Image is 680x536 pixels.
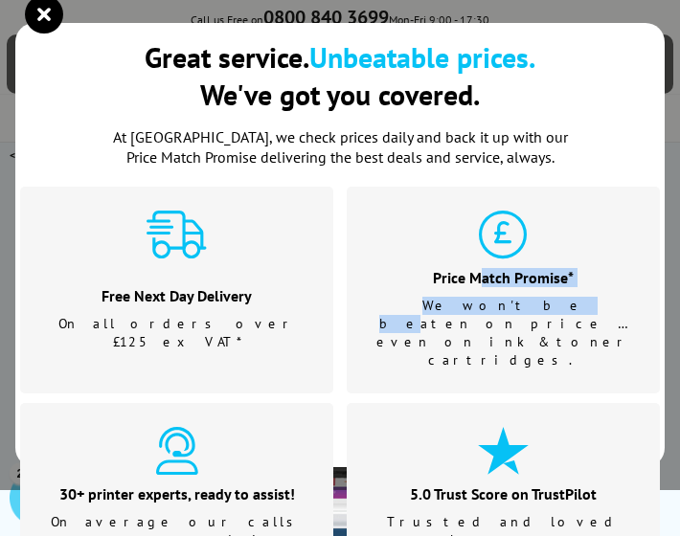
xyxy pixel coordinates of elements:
[145,38,535,113] div: Great service. We've got you covered.
[101,127,579,167] p: At [GEOGRAPHIC_DATA], we check prices daily and back it up with our Price Match Promise deliverin...
[44,286,309,305] div: Free Next Day Delivery
[371,268,636,287] div: Price Match Promise*
[44,315,309,351] p: On all orders over £125 ex VAT*
[371,484,636,503] div: 5.0 Trust Score on TrustPilot
[371,297,636,369] p: We won't be beaten on price …even on ink & toner cartridges.
[44,484,309,503] div: 30+ printer experts, ready to assist!
[309,38,535,76] b: Unbeatable prices.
